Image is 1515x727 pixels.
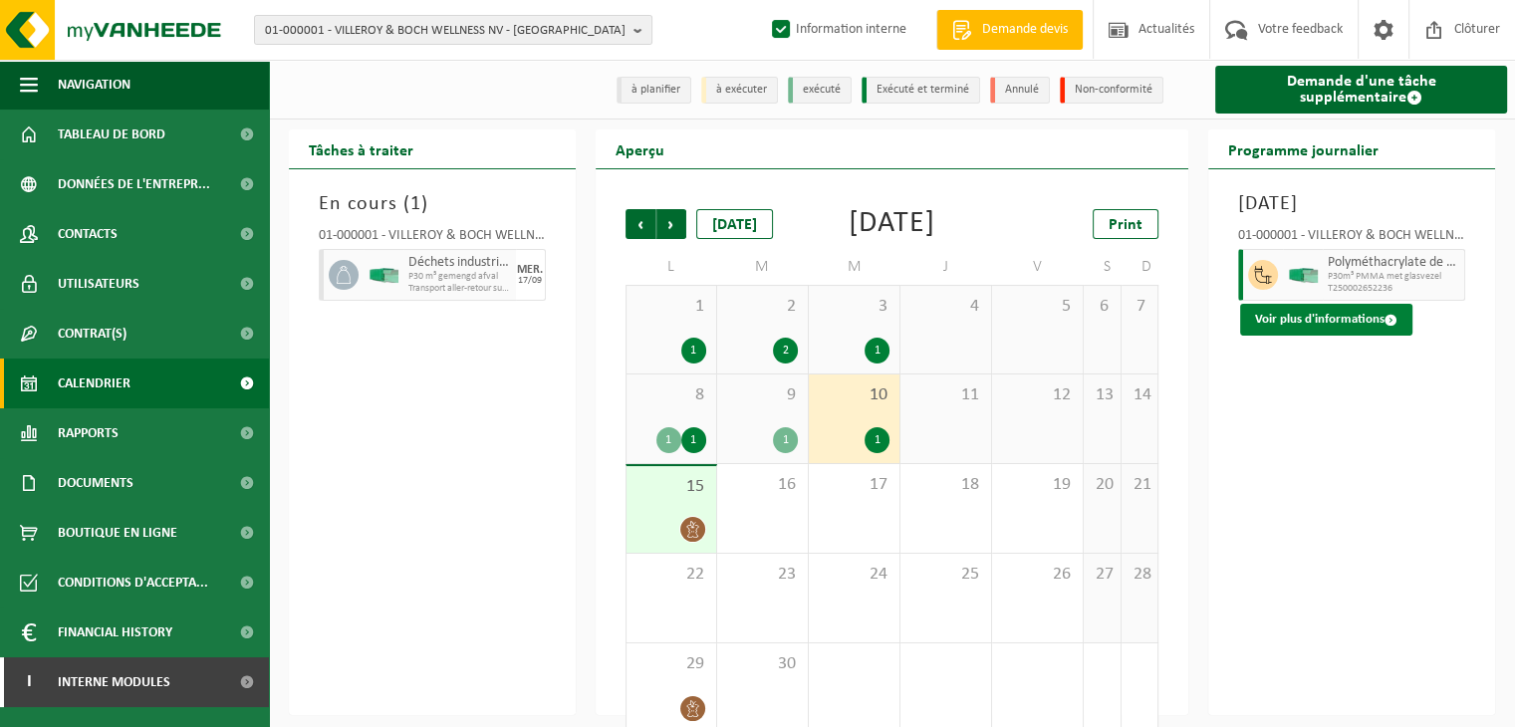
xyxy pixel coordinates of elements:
span: 25 [910,564,981,586]
span: Tableau de bord [58,110,165,159]
td: J [900,249,992,285]
li: Non-conformité [1060,77,1163,104]
a: Demande d'une tâche supplémentaire [1215,66,1507,114]
td: S [1084,249,1121,285]
span: 14 [1132,384,1148,406]
span: 1 [636,296,706,318]
div: 1 [865,427,889,453]
span: 16 [727,474,798,496]
span: 01-000001 - VILLEROY & BOCH WELLNESS NV - [GEOGRAPHIC_DATA] [265,16,626,46]
span: 13 [1094,384,1110,406]
span: 22 [636,564,706,586]
span: 2 [727,296,798,318]
span: 6 [1094,296,1110,318]
li: à exécuter [701,77,778,104]
span: 24 [819,564,889,586]
h2: Aperçu [596,129,684,168]
span: Déchets industriels banals [408,255,511,271]
span: Polyméthacrylate de méthyle (PMMA) avec fibre de verre [1328,255,1459,271]
span: Conditions d'accepta... [58,558,208,607]
div: 01-000001 - VILLEROY & BOCH WELLNESS NV - [GEOGRAPHIC_DATA] [1238,229,1465,249]
span: Financial History [58,607,172,657]
span: 27 [1094,564,1110,586]
div: 1 [681,338,706,363]
span: T250002652236 [1328,283,1459,295]
span: 12 [1002,384,1073,406]
button: 01-000001 - VILLEROY & BOCH WELLNESS NV - [GEOGRAPHIC_DATA] [254,15,652,45]
a: Demande devis [936,10,1083,50]
span: 20 [1094,474,1110,496]
div: 1 [681,427,706,453]
li: Exécuté et terminé [862,77,980,104]
span: Interne modules [58,657,170,707]
img: HK-XP-30-GN-00 [369,268,398,283]
span: 3 [819,296,889,318]
span: 29 [636,653,706,675]
span: Données de l'entrepr... [58,159,210,209]
span: 4 [910,296,981,318]
span: Rapports [58,408,119,458]
span: 1 [410,194,421,214]
h2: Tâches à traiter [289,129,433,168]
span: Précédent [626,209,655,239]
div: 17/09 [518,276,542,286]
div: 01-000001 - VILLEROY & BOCH WELLNESS NV - [GEOGRAPHIC_DATA] [319,229,546,249]
span: Documents [58,458,133,508]
div: MER. [517,264,543,276]
span: 28 [1132,564,1148,586]
span: Utilisateurs [58,259,139,309]
span: I [20,657,38,707]
td: L [626,249,717,285]
span: 8 [636,384,706,406]
span: Demande devis [977,20,1073,40]
span: P30 m³ gemengd afval [408,271,511,283]
span: P30m³ PMMA met glasvezel [1328,271,1459,283]
li: à planifier [617,77,691,104]
span: 7 [1132,296,1148,318]
label: Information interne [768,15,906,45]
span: Contrat(s) [58,309,126,359]
span: 15 [636,476,706,498]
div: 1 [773,427,798,453]
span: 26 [1002,564,1073,586]
span: 18 [910,474,981,496]
span: Transport aller-retour sur demande [408,283,511,295]
h2: Programme journalier [1208,129,1398,168]
h3: [DATE] [1238,189,1465,219]
span: 17 [819,474,889,496]
span: Suivant [656,209,686,239]
span: 21 [1132,474,1148,496]
li: Annulé [990,77,1050,104]
td: D [1122,249,1159,285]
span: Contacts [58,209,118,259]
span: 10 [819,384,889,406]
a: Print [1093,209,1158,239]
span: 30 [727,653,798,675]
td: M [809,249,900,285]
span: 5 [1002,296,1073,318]
span: Navigation [58,60,130,110]
div: 1 [656,427,681,453]
li: exécuté [788,77,852,104]
span: Boutique en ligne [58,508,177,558]
img: HK-XP-30-GN-00 [1288,268,1318,283]
span: 19 [1002,474,1073,496]
div: [DATE] [696,209,773,239]
span: 11 [910,384,981,406]
div: 2 [773,338,798,363]
td: V [992,249,1084,285]
td: M [717,249,809,285]
span: Calendrier [58,359,130,408]
span: 9 [727,384,798,406]
h3: En cours ( ) [319,189,546,219]
div: [DATE] [849,209,935,239]
span: Print [1109,217,1142,233]
button: Voir plus d'informations [1240,304,1412,336]
div: 1 [865,338,889,363]
span: 23 [727,564,798,586]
